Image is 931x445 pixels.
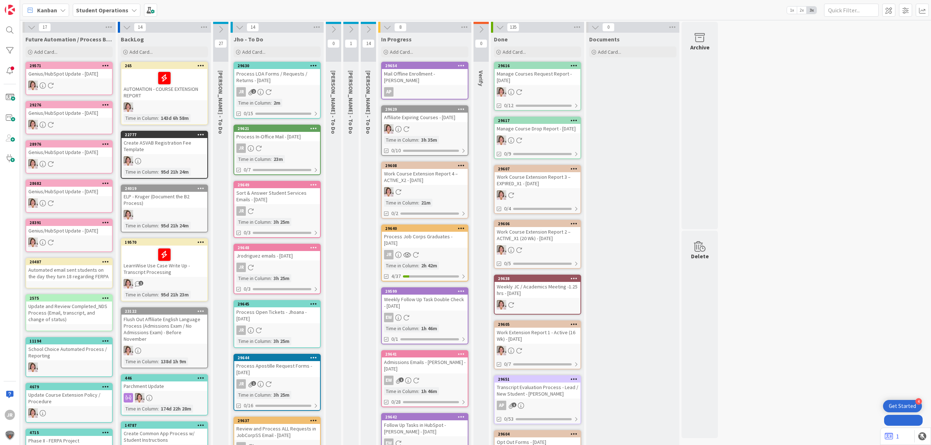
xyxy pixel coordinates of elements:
[26,338,112,344] div: 11194
[28,159,38,169] img: EW
[495,117,580,133] div: 29617Manage Course Drop Report - [DATE]
[498,322,580,327] div: 29605
[382,169,468,185] div: Work Course Extension Report 4 – ACTIVE_X2 - [DATE]
[26,259,112,281] div: 20487Automated email sent students on the day they turn 18 regarding FERPA
[394,23,407,32] span: 8
[26,62,112,78] div: 29571Genius/HubSpot Update - [DATE]
[26,102,112,118] div: 29276Genius/HubSpot Update - [DATE]
[495,321,580,344] div: 29605Work Extension Report 1 - Active (16 Wk) - [DATE]
[497,135,506,145] img: EW
[384,199,418,207] div: Time in Column
[497,245,506,255] img: EW
[384,313,393,322] div: EW
[384,250,393,259] div: JR
[384,136,418,144] div: Time in Column
[121,346,207,355] div: EW
[159,168,191,176] div: 95d 21h 24m
[495,166,580,172] div: 29607
[158,168,159,176] span: :
[382,162,468,185] div: 29608Work Course Extension Report 4 – ACTIVE_X2 - [DATE]
[382,313,468,322] div: EW
[365,70,372,134] span: Amanda - To Do
[121,422,207,445] div: 14787Create Common App Process w/ Student Instructions
[237,245,320,250] div: 29648
[234,417,320,424] div: 29637
[382,351,468,373] div: 29641Admissions Emails - [PERSON_NAME] - [DATE]
[5,430,15,440] img: avatar
[234,251,320,260] div: Jrodriguez emails - [DATE]
[26,429,112,436] div: 4715
[234,206,320,216] div: JR
[233,36,263,43] span: Jho - To Do
[29,142,112,147] div: 28976
[121,239,207,277] div: 19570LearnWise Use Case Write Up - Transcript Processing
[158,357,159,365] span: :
[236,206,246,216] div: JR
[26,187,112,196] div: Genius/HubSpot Update - [DATE]
[234,355,320,377] div: 29644Process Apostille Request Forms - [DATE]
[121,308,207,344] div: 23122Flush Out Affiliate English Language Process (Admissions Exam / No Admissions Exam) - Before...
[121,246,207,277] div: LearnWise Use Case Write Up - Transcript Processing
[797,7,807,14] span: 2x
[495,69,580,85] div: Manage Courses Request Report - [DATE]
[503,49,526,55] span: Add Card...
[602,23,615,32] span: 0
[236,274,271,282] div: Time in Column
[382,225,468,248] div: 29640Process Job Corps Graduates - [DATE]
[234,143,320,153] div: JR
[382,69,468,85] div: Mail Offline Enrollment - [PERSON_NAME]
[124,279,133,288] img: EW
[121,36,144,43] span: BackLog
[385,107,468,112] div: 29629
[121,279,207,288] div: EW
[495,62,580,85] div: 29616Manage Courses Request Report - [DATE]
[139,281,143,286] span: 1
[26,219,112,226] div: 28391
[271,218,272,226] span: :
[29,181,112,186] div: 28682
[883,400,922,412] div: Open Get Started checklist, remaining modules: 4
[495,87,580,97] div: EW
[158,222,159,230] span: :
[29,102,112,108] div: 29276
[121,210,207,219] div: EW
[215,39,227,48] span: 27
[121,132,207,138] div: 22777
[787,7,797,14] span: 1x
[382,288,468,295] div: 29599
[419,262,439,270] div: 2h 42m
[495,172,580,188] div: Work Course Extension Report 3 – EXPIRED_X1 - [DATE]
[498,166,580,171] div: 29607
[234,182,320,188] div: 29649
[124,357,158,365] div: Time in Column
[234,307,320,323] div: Process Open Tickets - Jhoana - [DATE]
[272,337,291,345] div: 3h 25m
[26,81,112,90] div: EW
[124,114,158,122] div: Time in Column
[497,87,506,97] img: EW
[34,49,57,55] span: Add Card...
[125,309,207,314] div: 23122
[237,182,320,187] div: 29649
[384,187,393,197] img: EW
[26,408,112,418] div: EW
[497,300,506,310] img: EW
[236,325,246,335] div: JR
[159,222,191,230] div: 95d 21h 24m
[507,23,519,32] span: 135
[384,262,418,270] div: Time in Column
[121,422,207,429] div: 14787
[234,379,320,389] div: JR
[234,62,320,69] div: 29630
[26,159,112,169] div: EW
[121,62,207,100] div: 265AUTOMATION - COURSE EXTENSION REPORT
[121,132,207,154] div: 22777Create ASVAB Registration Fee Template
[28,120,38,129] img: EW
[807,7,816,14] span: 3x
[504,102,514,109] span: 0/12
[237,355,320,360] div: 29644
[237,126,320,131] div: 29621
[495,431,580,437] div: 29604
[495,275,580,298] div: 29638Weekly JC / Academics Meeting -1.25 hrs - [DATE]
[497,190,506,200] img: EW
